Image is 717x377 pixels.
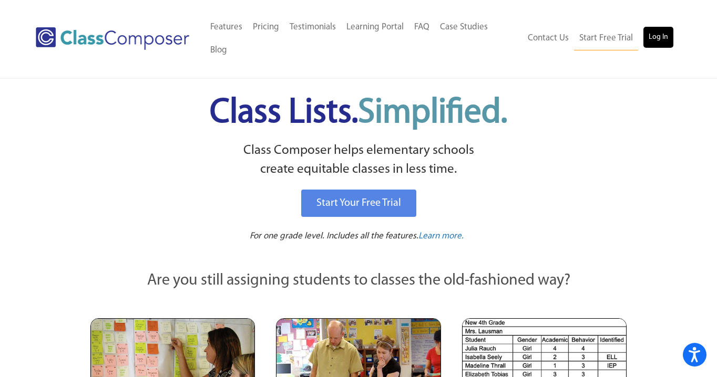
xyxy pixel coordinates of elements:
nav: Header Menu [520,27,673,50]
span: Learn more. [418,232,464,240]
a: Features [205,16,248,39]
a: Blog [205,39,232,62]
span: For one grade level. Includes all the features. [250,232,418,240]
a: Start Free Trial [574,27,638,50]
nav: Header Menu [205,16,520,62]
span: Simplified. [358,96,507,130]
a: Learning Portal [341,16,409,39]
a: Testimonials [284,16,341,39]
a: Contact Us [523,27,574,50]
a: Learn more. [418,230,464,243]
a: Start Your Free Trial [301,190,416,217]
span: Class Lists. [210,96,507,130]
p: Class Composer helps elementary schools create equitable classes in less time. [89,141,628,180]
a: Case Studies [435,16,493,39]
span: Start Your Free Trial [316,198,401,208]
a: FAQ [409,16,435,39]
p: Are you still assigning students to classes the old-fashioned way? [90,269,627,292]
img: Class Composer [36,27,189,50]
a: Pricing [248,16,284,39]
a: Log In [643,27,673,48]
